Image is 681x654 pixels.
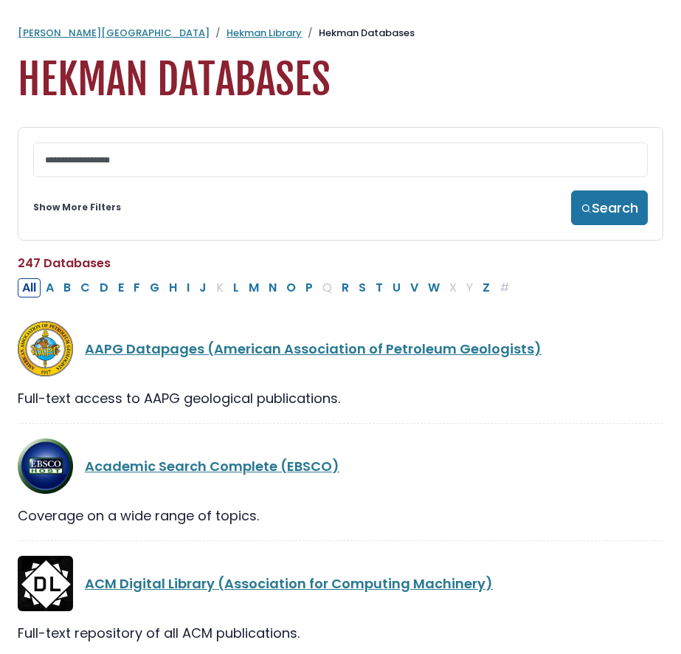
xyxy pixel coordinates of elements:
a: Academic Search Complete (EBSCO) [85,457,339,475]
li: Hekman Databases [302,26,415,41]
button: Filter Results H [165,278,182,297]
button: Filter Results B [59,278,75,297]
button: Filter Results C [76,278,94,297]
button: Filter Results L [229,278,243,297]
button: Filter Results O [282,278,300,297]
button: Filter Results G [145,278,164,297]
button: Filter Results P [301,278,317,297]
input: Search database by title or keyword [33,142,648,177]
div: Full-text repository of all ACM publications. [18,623,663,643]
button: Filter Results N [264,278,281,297]
div: Full-text access to AAPG geological publications. [18,388,663,408]
button: Filter Results R [337,278,353,297]
a: Hekman Library [227,26,302,40]
a: [PERSON_NAME][GEOGRAPHIC_DATA] [18,26,210,40]
button: Filter Results V [406,278,423,297]
button: Filter Results D [95,278,113,297]
button: Filter Results E [114,278,128,297]
button: Filter Results W [424,278,444,297]
h1: Hekman Databases [18,55,663,105]
a: ACM Digital Library (Association for Computing Machinery) [85,574,493,593]
button: Filter Results S [354,278,370,297]
button: Filter Results U [388,278,405,297]
button: Filter Results A [41,278,58,297]
button: Filter Results I [182,278,194,297]
nav: breadcrumb [18,26,663,41]
div: Coverage on a wide range of topics. [18,506,663,526]
button: Filter Results M [244,278,263,297]
button: All [18,278,41,297]
a: AAPG Datapages (American Association of Petroleum Geologists) [85,340,542,358]
span: 247 Databases [18,255,111,272]
a: Show More Filters [33,201,121,214]
button: Filter Results T [371,278,387,297]
button: Search [571,190,648,225]
button: Filter Results Z [478,278,494,297]
button: Filter Results F [129,278,145,297]
div: Alpha-list to filter by first letter of database name [18,278,516,296]
button: Filter Results J [195,278,211,297]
